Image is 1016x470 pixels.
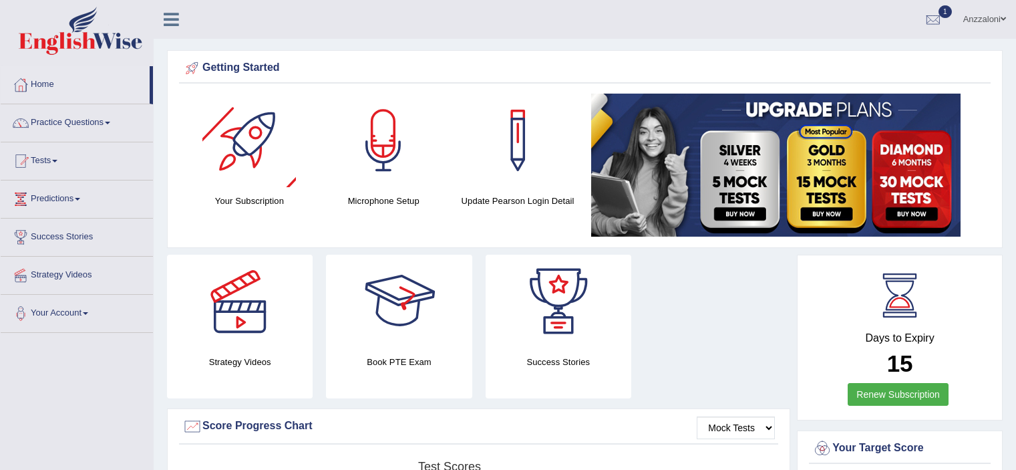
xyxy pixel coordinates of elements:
[812,332,987,344] h4: Days to Expiry
[182,58,987,78] div: Getting Started
[1,66,150,100] a: Home
[1,142,153,176] a: Tests
[189,194,310,208] h4: Your Subscription
[887,350,913,376] b: 15
[458,194,578,208] h4: Update Pearson Login Detail
[326,355,472,369] h4: Book PTE Exam
[1,104,153,138] a: Practice Questions
[812,439,987,459] div: Your Target Score
[486,355,631,369] h4: Success Stories
[323,194,444,208] h4: Microphone Setup
[182,417,775,437] div: Score Progress Chart
[1,295,153,328] a: Your Account
[939,5,952,18] span: 1
[591,94,961,237] img: small5.jpg
[1,219,153,252] a: Success Stories
[1,181,153,214] a: Predictions
[848,383,949,406] a: Renew Subscription
[167,355,313,369] h4: Strategy Videos
[1,257,153,290] a: Strategy Videos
